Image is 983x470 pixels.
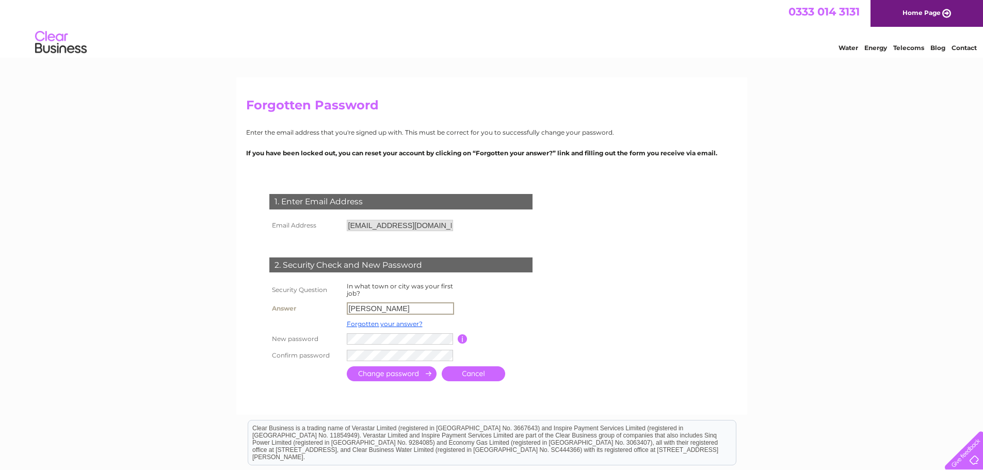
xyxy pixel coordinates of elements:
[267,347,344,364] th: Confirm password
[930,44,945,52] a: Blog
[248,6,736,50] div: Clear Business is a trading name of Verastar Limited (registered in [GEOGRAPHIC_DATA] No. 3667643...
[269,194,533,209] div: 1. Enter Email Address
[893,44,924,52] a: Telecoms
[246,98,737,118] h2: Forgotten Password
[952,44,977,52] a: Contact
[347,320,423,328] a: Forgotten your answer?
[246,127,737,137] p: Enter the email address that you're signed up with. This must be correct for you to successfully ...
[246,148,737,158] p: If you have been locked out, you can reset your account by clicking on “Forgotten your answer?” l...
[269,257,533,273] div: 2. Security Check and New Password
[864,44,887,52] a: Energy
[788,5,860,18] a: 0333 014 3131
[267,300,344,317] th: Answer
[839,44,858,52] a: Water
[458,334,468,344] input: Information
[267,280,344,300] th: Security Question
[347,282,453,297] label: In what town or city was your first job?
[267,331,344,347] th: New password
[35,27,87,58] img: logo.png
[267,217,344,234] th: Email Address
[347,366,437,381] input: Submit
[442,366,505,381] a: Cancel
